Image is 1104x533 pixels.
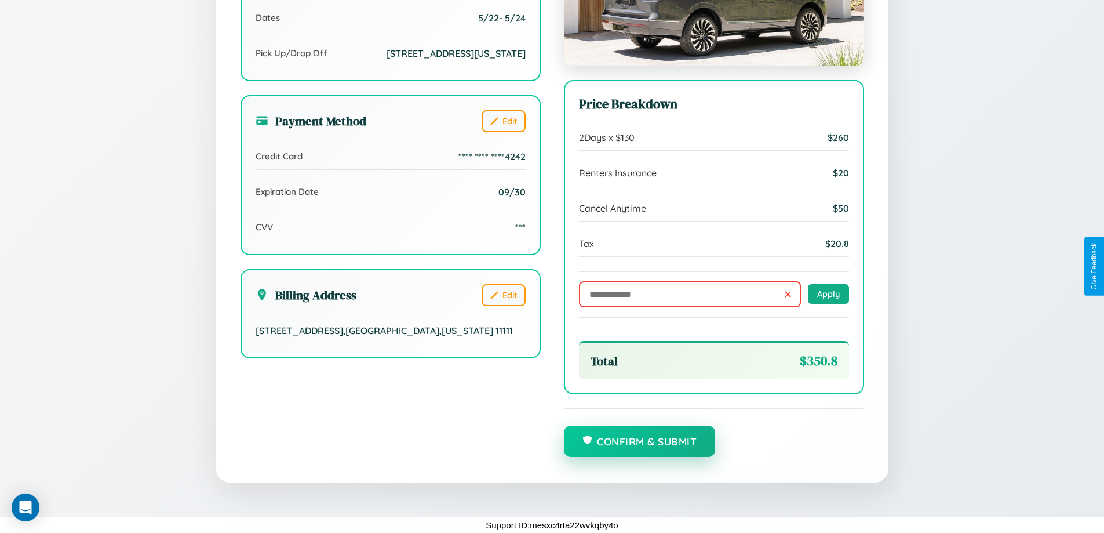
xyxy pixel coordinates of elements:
[800,352,837,370] span: $ 350.8
[478,12,526,24] span: 5 / 22 - 5 / 24
[256,222,273,233] span: CVV
[256,287,356,303] h3: Billing Address
[256,325,513,336] span: [STREET_ADDRESS] , [GEOGRAPHIC_DATA] , [US_STATE] 11111
[12,494,39,521] div: Open Intercom Messenger
[256,113,366,129] h3: Payment Method
[825,238,849,249] span: $ 20.8
[564,426,716,457] button: Confirm & Submit
[579,238,594,249] span: Tax
[482,284,526,306] button: Edit
[833,167,849,179] span: $ 20
[256,186,319,197] span: Expiration Date
[387,48,526,59] span: [STREET_ADDRESS][US_STATE]
[256,151,303,162] span: Credit Card
[591,353,618,369] span: Total
[828,132,849,143] span: $ 260
[486,517,618,533] p: Support ID: mesxc4rta22wvkqby4o
[579,202,646,214] span: Cancel Anytime
[579,132,635,143] span: 2 Days x $ 130
[808,284,849,304] button: Apply
[833,202,849,214] span: $ 50
[498,186,526,198] span: 09/30
[256,12,280,23] span: Dates
[579,167,657,179] span: Renters Insurance
[482,110,526,132] button: Edit
[256,48,327,59] span: Pick Up/Drop Off
[579,95,849,113] h3: Price Breakdown
[1090,243,1098,290] div: Give Feedback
